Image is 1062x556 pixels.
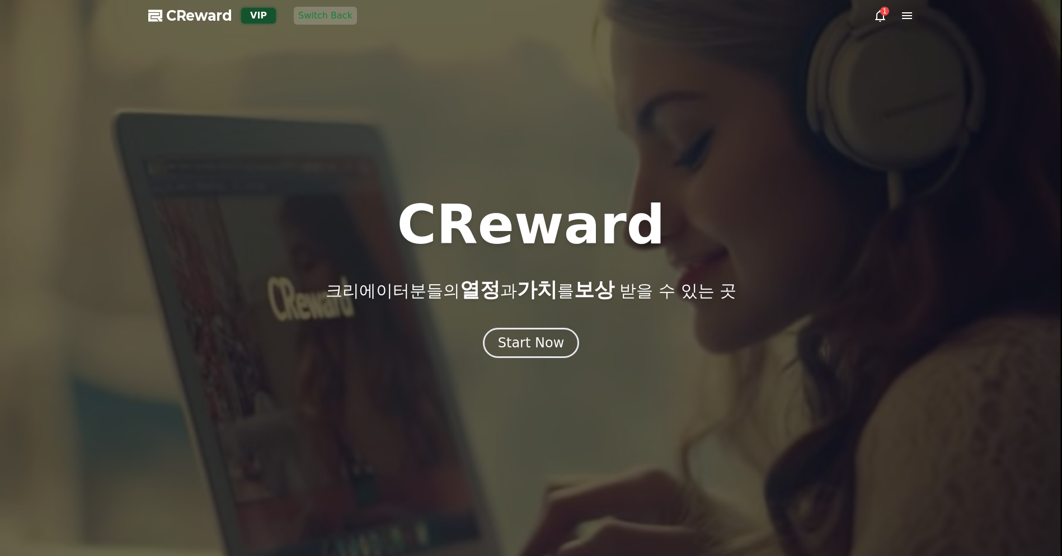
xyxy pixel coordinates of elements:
[880,7,889,16] div: 1
[517,278,557,301] span: 가치
[574,278,614,301] span: 보상
[483,339,580,350] a: Start Now
[241,8,276,23] div: VIP
[166,7,232,25] span: CReward
[873,9,887,22] a: 1
[460,278,500,301] span: 열정
[326,279,736,301] p: 크리에이터분들의 과 를 받을 수 있는 곳
[294,7,357,25] button: Switch Back
[148,7,232,25] a: CReward
[498,334,565,352] div: Start Now
[397,198,665,252] h1: CReward
[483,328,580,358] button: Start Now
